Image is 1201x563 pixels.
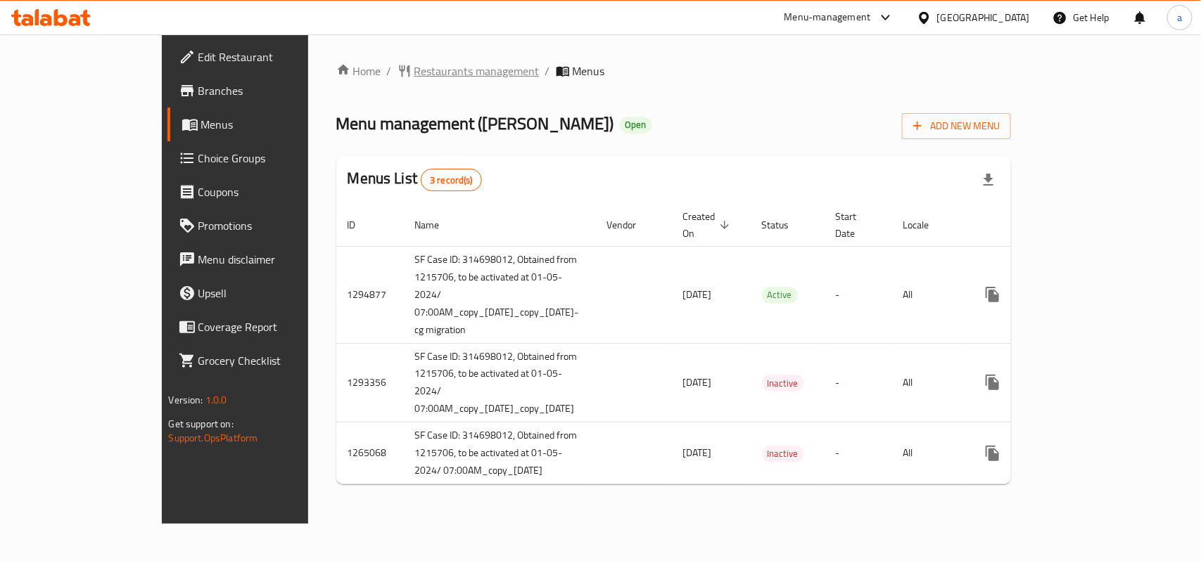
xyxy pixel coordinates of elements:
[620,119,652,131] span: Open
[421,169,482,191] div: Total records count
[336,204,1122,485] table: enhanced table
[198,217,351,234] span: Promotions
[762,375,804,391] span: Inactive
[167,74,362,108] a: Branches
[404,343,596,422] td: SF Case ID: 314698012, Obtained from 1215706, to be activated at 01-05-2024/ 07:00AM_copy_[DATE]_...
[762,287,798,303] span: Active
[762,446,804,462] span: Inactive
[336,422,404,484] td: 1265068
[976,365,1010,399] button: more
[167,344,362,377] a: Grocery Checklist
[784,9,871,26] div: Menu-management
[198,48,351,65] span: Edit Restaurant
[1010,365,1043,399] button: Change Status
[683,373,712,391] span: [DATE]
[902,113,1011,139] button: Add New Menu
[167,276,362,310] a: Upsell
[545,63,550,79] li: /
[683,444,712,462] span: [DATE]
[167,209,362,242] a: Promotions
[205,391,227,409] span: 1.0.0
[198,318,351,335] span: Coverage Report
[825,343,892,422] td: -
[892,343,965,422] td: All
[198,251,351,268] span: Menu disclaimer
[167,40,362,74] a: Edit Restaurant
[762,287,798,304] div: Active
[167,141,362,175] a: Choice Groups
[167,108,362,141] a: Menus
[336,108,614,139] span: Menu management ( [PERSON_NAME] )
[398,63,540,79] a: Restaurants management
[404,422,596,484] td: SF Case ID: 314698012, Obtained from 1215706, to be activated at 01-05-2024/ 07:00AM_copy_[DATE]
[620,117,652,134] div: Open
[169,429,258,447] a: Support.OpsPlatform
[198,82,351,99] span: Branches
[762,375,804,391] div: Inactive
[348,216,374,233] span: ID
[198,183,351,200] span: Coupons
[976,436,1010,470] button: more
[201,116,351,133] span: Menus
[825,246,892,343] td: -
[892,246,965,343] td: All
[1177,10,1182,25] span: a
[965,204,1122,247] th: Actions
[198,352,351,369] span: Grocery Checklist
[937,10,1030,25] div: [GEOGRAPHIC_DATA]
[892,422,965,484] td: All
[198,150,351,167] span: Choice Groups
[836,208,875,242] span: Start Date
[421,174,481,187] span: 3 record(s)
[415,216,458,233] span: Name
[762,216,808,233] span: Status
[198,285,351,302] span: Upsell
[167,175,362,209] a: Coupons
[336,63,1012,79] nav: breadcrumb
[683,285,712,304] span: [DATE]
[976,278,1010,311] button: more
[762,446,804,462] div: Inactive
[607,216,655,233] span: Vendor
[336,246,404,343] td: 1294877
[903,216,948,233] span: Locale
[1010,436,1043,470] button: Change Status
[348,168,482,191] h2: Menus List
[387,63,392,79] li: /
[169,415,234,433] span: Get support on:
[167,310,362,344] a: Coverage Report
[825,422,892,484] td: -
[972,163,1005,197] div: Export file
[167,242,362,276] a: Menu disclaimer
[336,343,404,422] td: 1293356
[404,246,596,343] td: SF Case ID: 314698012, Obtained from 1215706, to be activated at 01-05-2024/ 07:00AM_copy_[DATE]_...
[683,208,734,242] span: Created On
[913,117,1000,135] span: Add New Menu
[169,391,203,409] span: Version:
[1010,278,1043,311] button: Change Status
[414,63,540,79] span: Restaurants management
[573,63,605,79] span: Menus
